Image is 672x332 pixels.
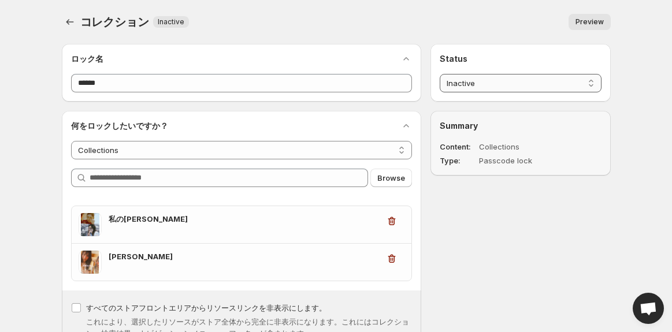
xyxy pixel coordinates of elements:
span: Browse [377,172,405,184]
span: コレクション [80,15,149,29]
dt: Content: [440,141,477,152]
h3: [PERSON_NAME] [109,251,380,262]
a: Open chat [633,293,664,324]
h2: ロック名 [71,53,103,65]
button: Back [62,14,78,30]
h2: Summary [440,120,601,132]
span: Inactive [158,17,184,27]
span: Preview [576,17,604,27]
span: すべてのストアフロントエリアからリソースリンクを非表示にします。 [86,303,326,312]
h2: Status [440,53,601,65]
h3: 私の[PERSON_NAME] [109,213,380,225]
dt: Type: [440,155,477,166]
button: Browse [370,169,412,187]
dd: Collections [479,141,568,152]
dd: Passcode lock [479,155,568,166]
h2: 何をロックしたいですか？ [71,120,168,132]
button: Preview [569,14,611,30]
